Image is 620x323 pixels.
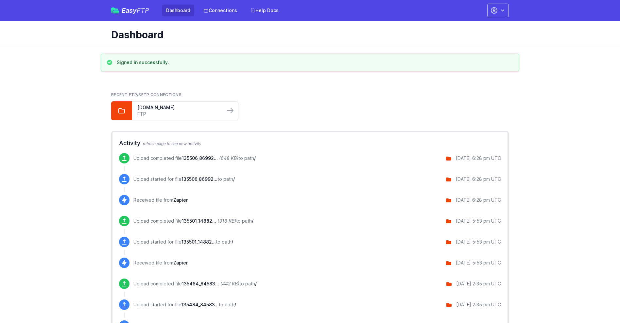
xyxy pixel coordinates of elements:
span: FTP [137,7,149,14]
span: / [255,281,257,286]
span: / [233,176,235,182]
span: / [232,239,233,245]
div: [DATE] 5:53 pm UTC [456,260,501,266]
p: Received file from [133,197,188,203]
h3: Signed in successfully. [117,59,169,66]
div: [DATE] 5:53 pm UTC [456,239,501,245]
a: [DOMAIN_NAME] [137,104,220,111]
div: [DATE] 2:35 pm UTC [456,280,501,287]
h2: Activity [119,139,501,148]
h1: Dashboard [111,29,504,41]
p: Upload completed file to path [133,155,256,161]
span: / [234,302,236,307]
span: Zapier [173,260,188,265]
p: Upload completed file to path [133,218,253,224]
a: EasyFTP [111,7,149,14]
div: [DATE] 6:28 pm UTC [456,176,501,182]
p: Upload started for file to path [133,301,236,308]
span: Zapier [173,197,188,203]
p: Upload started for file to path [133,176,235,182]
div: [DATE] 5:53 pm UTC [456,218,501,224]
p: Upload started for file to path [133,239,233,245]
h2: Recent FTP/SFTP Connections [111,92,509,97]
div: [DATE] 6:28 pm UTC [456,197,501,203]
span: / [252,218,253,224]
a: Help Docs [246,5,283,16]
span: 135484_8458323001684_100966786_10-12-2025.zip [182,281,219,286]
i: (442 KB) [220,281,239,286]
div: [DATE] 6:28 pm UTC [456,155,501,161]
span: 135501_14882223423865_100967337_10-12-2025.zip [182,218,216,224]
span: refresh page to see new activity [143,141,201,146]
span: 135501_14882223423865_100967337_10-12-2025.zip [181,239,216,245]
span: 135506_8699249590612_100967399_10-12-2025.zip [181,176,217,182]
p: Received file from [133,260,188,266]
i: (648 KB) [219,155,238,161]
span: Easy [122,7,149,14]
span: 135506_8699249590612_100967399_10-12-2025.zip [182,155,218,161]
div: [DATE] 2:35 pm UTC [456,301,501,308]
span: / [254,155,256,161]
span: 135484_8458323001684_100966786_10-12-2025.zip [181,302,219,307]
a: FTP [137,111,220,117]
a: Connections [199,5,241,16]
p: Upload completed file to path [133,280,257,287]
i: (318 KB) [217,218,236,224]
a: Dashboard [162,5,194,16]
img: easyftp_logo.png [111,8,119,13]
